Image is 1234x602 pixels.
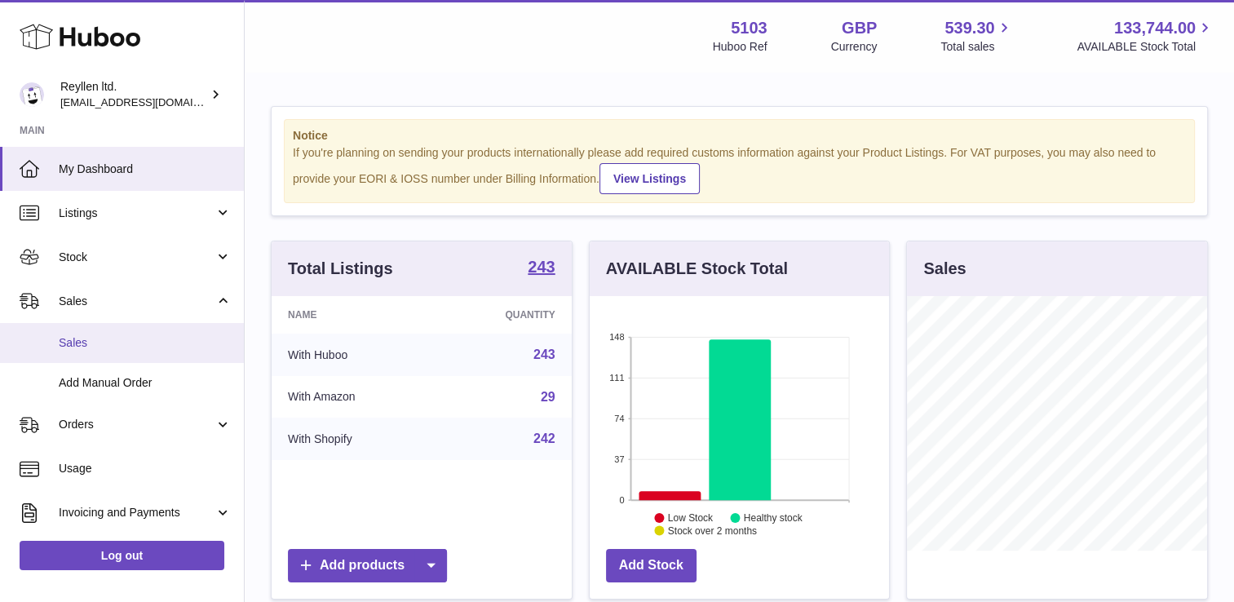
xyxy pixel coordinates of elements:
span: AVAILABLE Stock Total [1077,39,1214,55]
text: 148 [609,332,624,342]
strong: 5103 [731,17,767,39]
div: If you're planning on sending your products internationally please add required customs informati... [293,145,1186,194]
span: Invoicing and Payments [59,505,215,520]
th: Name [272,296,436,334]
a: Add products [288,549,447,582]
span: Add Manual Order [59,375,232,391]
span: Total sales [940,39,1013,55]
div: Reyllen ltd. [60,79,207,110]
text: Stock over 2 months [668,525,757,537]
span: Listings [59,206,215,221]
img: internalAdmin-5103@internal.huboo.com [20,82,44,107]
a: 243 [528,259,555,278]
a: 29 [541,390,555,404]
span: Sales [59,335,232,351]
h3: Sales [923,258,966,280]
span: Orders [59,417,215,432]
div: Huboo Ref [713,39,767,55]
a: 242 [533,432,555,445]
text: 74 [614,414,624,423]
text: 37 [614,454,624,464]
td: With Amazon [272,376,436,418]
span: Usage [59,461,232,476]
a: 243 [533,347,555,361]
span: Sales [59,294,215,309]
span: My Dashboard [59,162,232,177]
span: Stock [59,250,215,265]
a: Log out [20,541,224,570]
h3: Total Listings [288,258,393,280]
a: Add Stock [606,549,697,582]
text: 111 [609,373,624,383]
text: Healthy stock [744,512,803,524]
div: Currency [831,39,878,55]
text: Low Stock [668,512,714,524]
a: 133,744.00 AVAILABLE Stock Total [1077,17,1214,55]
strong: Notice [293,128,1186,144]
td: With Shopify [272,418,436,460]
span: [EMAIL_ADDRESS][DOMAIN_NAME] [60,95,240,108]
span: 133,744.00 [1114,17,1196,39]
th: Quantity [436,296,571,334]
strong: 243 [528,259,555,275]
a: View Listings [599,163,700,194]
a: 539.30 Total sales [940,17,1013,55]
h3: AVAILABLE Stock Total [606,258,788,280]
span: 539.30 [944,17,994,39]
td: With Huboo [272,334,436,376]
strong: GBP [842,17,877,39]
text: 0 [619,495,624,505]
